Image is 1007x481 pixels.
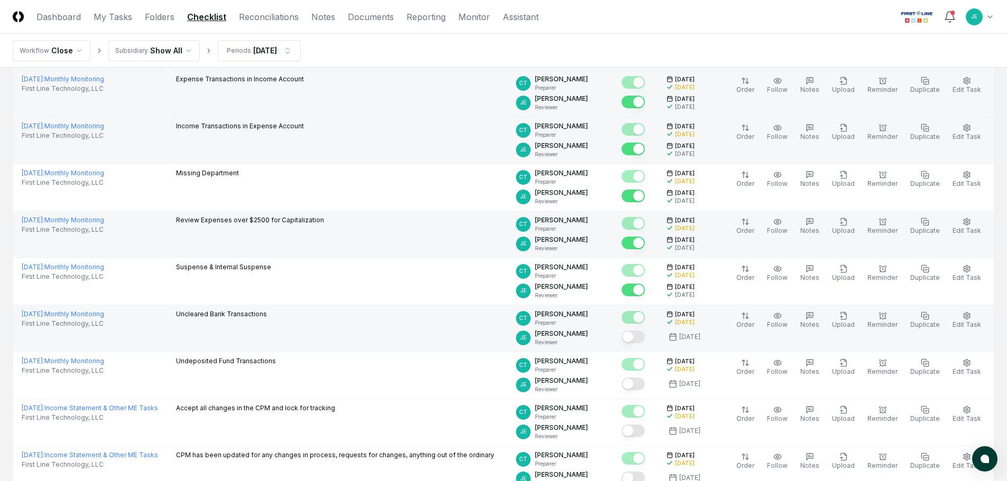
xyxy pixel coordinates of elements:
span: [DATE] [675,451,695,459]
span: Edit Task [953,133,981,140]
span: CT [519,267,528,275]
button: Mark complete [622,96,645,108]
button: Follow [765,450,790,473]
button: Upload [830,168,857,191]
button: Mark complete [622,452,645,465]
span: Duplicate [910,320,940,328]
span: First Line Technology, LLC [22,272,104,281]
div: [DATE] [675,412,695,420]
button: Mark complete [622,425,645,437]
span: [DATE] [675,236,695,244]
button: Notes [798,121,821,144]
button: Order [734,121,756,144]
span: Duplicate [910,273,940,281]
span: Duplicate [910,414,940,422]
p: Reviewer [535,244,588,252]
button: Order [734,309,756,332]
img: Logo [13,11,24,22]
span: First Line Technology, LLC [22,225,104,234]
button: Edit Task [950,356,983,379]
span: Order [736,227,754,234]
span: Notes [800,414,819,422]
span: Order [736,86,754,93]
span: Follow [767,86,788,93]
span: [DATE] : [22,169,44,177]
span: Notes [800,227,819,234]
span: JE [520,334,526,342]
div: [DATE] [253,45,277,56]
button: Notes [798,262,821,285]
div: [DATE] [675,177,695,185]
button: Order [734,215,756,238]
span: Upload [832,461,855,469]
button: Duplicate [908,74,942,97]
span: JE [520,193,526,201]
span: CT [519,361,528,369]
span: Follow [767,133,788,140]
button: Duplicate [908,262,942,285]
span: CT [519,408,528,416]
span: JE [971,13,977,21]
button: Edit Task [950,309,983,332]
span: Edit Task [953,86,981,93]
span: Duplicate [910,367,940,375]
span: Edit Task [953,414,981,422]
span: Notes [800,133,819,140]
p: Preparer [535,225,588,233]
span: Order [736,273,754,281]
span: Reminder [867,180,898,187]
span: Order [736,367,754,375]
div: [DATE] [675,103,695,111]
button: Upload [830,121,857,144]
div: [DATE] [675,365,695,373]
div: [DATE] [675,130,695,138]
button: Follow [765,403,790,426]
span: Order [736,320,754,328]
span: [DATE] : [22,263,44,271]
span: First Line Technology, LLC [22,413,104,422]
button: Mark complete [622,170,645,183]
button: Mark complete [622,264,645,277]
span: Edit Task [953,461,981,469]
p: [PERSON_NAME] [535,215,588,225]
button: Notes [798,450,821,473]
p: Preparer [535,131,588,139]
p: Reviewer [535,291,588,299]
span: Notes [800,320,819,328]
p: Reviewer [535,103,588,111]
span: CT [519,314,528,322]
a: Dashboard [36,11,81,23]
button: Duplicate [908,450,942,473]
span: Order [736,180,754,187]
p: CPM has been updated for any changes in process, requests for changes, anything out of the ordinary [176,450,494,460]
button: Reminder [865,121,900,144]
div: [DATE] [675,271,695,279]
div: [DATE] [675,244,695,252]
button: Mark complete [622,123,645,136]
span: Upload [832,273,855,281]
button: Reminder [865,74,900,97]
div: [DATE] [675,459,695,467]
span: Reminder [867,414,898,422]
span: JE [520,287,526,295]
span: [DATE] : [22,216,44,224]
span: Upload [832,367,855,375]
button: Mark complete [622,331,645,343]
span: First Line Technology, LLC [22,84,104,93]
span: Follow [767,227,788,234]
span: Duplicate [910,133,940,140]
span: [DATE] [675,283,695,291]
span: JE [520,99,526,107]
span: [DATE] : [22,357,44,365]
p: [PERSON_NAME] [535,94,588,103]
p: [PERSON_NAME] [535,376,588,385]
p: Preparer [535,178,588,186]
button: Edit Task [950,74,983,97]
p: Reviewer [535,385,588,393]
a: [DATE]:Monthly Monitoring [22,169,104,177]
p: Preparer [535,319,588,327]
p: [PERSON_NAME] [535,74,588,84]
button: Reminder [865,450,900,473]
span: Reminder [867,227,898,234]
button: Mark complete [622,143,645,155]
